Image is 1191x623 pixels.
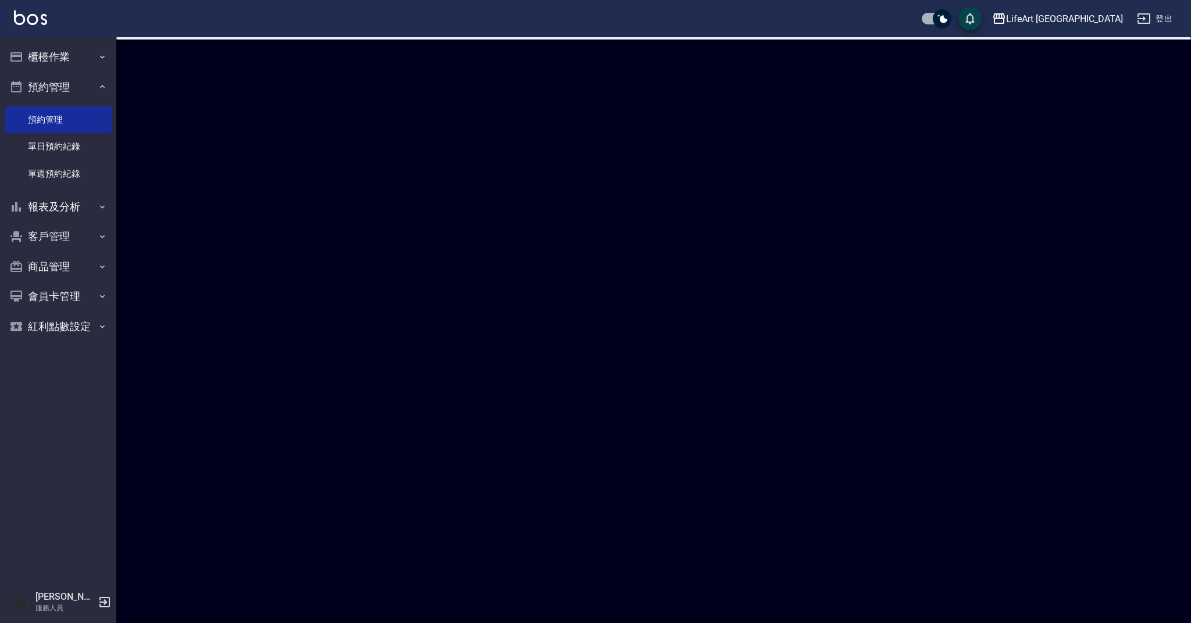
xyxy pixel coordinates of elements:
a: 單日預約紀錄 [5,133,112,160]
img: Logo [14,10,47,25]
img: Person [9,590,33,614]
button: save [958,7,982,30]
button: 會員卡管理 [5,281,112,311]
h5: [PERSON_NAME] [35,591,95,603]
button: LifeArt [GEOGRAPHIC_DATA] [987,7,1128,31]
button: 報表及分析 [5,192,112,222]
div: LifeArt [GEOGRAPHIC_DATA] [1006,12,1123,26]
button: 客戶管理 [5,221,112,252]
a: 預約管理 [5,106,112,133]
button: 預約管理 [5,72,112,102]
p: 服務人員 [35,603,95,613]
button: 商品管理 [5,252,112,282]
a: 單週預約紀錄 [5,160,112,187]
button: 登出 [1132,8,1177,30]
button: 紅利點數設定 [5,311,112,342]
button: 櫃檯作業 [5,42,112,72]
